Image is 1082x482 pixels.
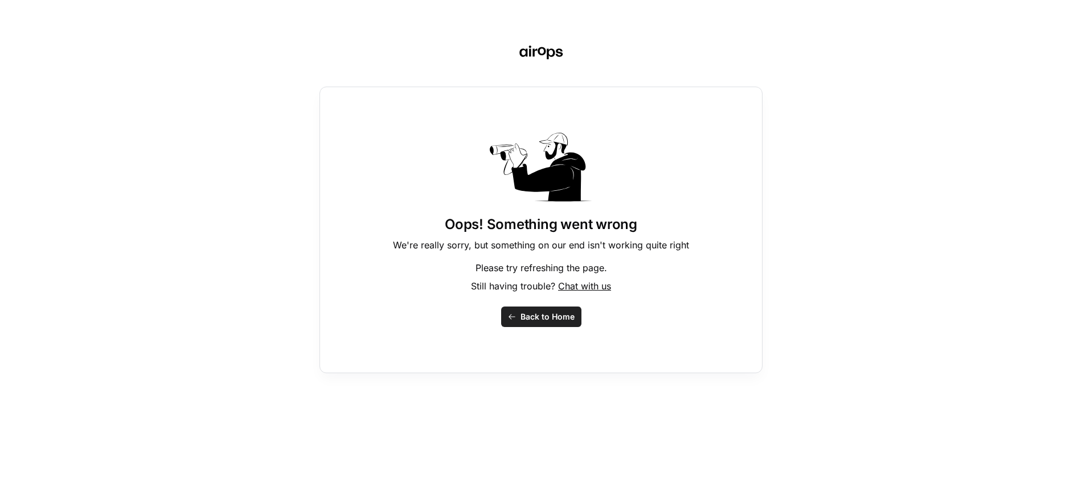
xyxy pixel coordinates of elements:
[558,280,611,292] span: Chat with us
[520,311,575,322] span: Back to Home
[476,261,607,275] p: Please try refreshing the page.
[471,279,611,293] p: Still having trouble?
[393,238,689,252] p: We're really sorry, but something on our end isn't working quite right
[445,215,637,234] h1: Oops! Something went wrong
[501,307,581,327] button: Back to Home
